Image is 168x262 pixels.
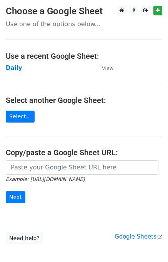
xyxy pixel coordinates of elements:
h4: Select another Google Sheet: [6,96,162,105]
a: Need help? [6,232,43,244]
input: Next [6,191,25,203]
p: Use one of the options below... [6,20,162,28]
a: Daily [6,65,22,71]
a: Select... [6,111,35,123]
input: Paste your Google Sheet URL here [6,160,158,175]
a: Google Sheets [115,233,162,240]
h4: Copy/paste a Google Sheet URL: [6,148,162,157]
small: View [102,65,113,71]
a: View [94,65,113,71]
h3: Choose a Google Sheet [6,6,162,17]
h4: Use a recent Google Sheet: [6,51,162,61]
small: Example: [URL][DOMAIN_NAME] [6,176,85,182]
